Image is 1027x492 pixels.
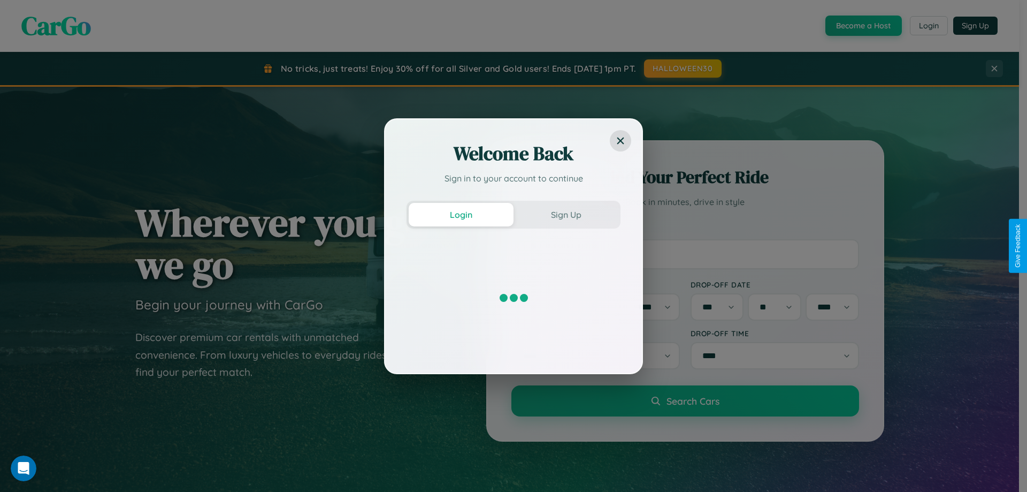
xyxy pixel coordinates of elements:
iframe: Intercom live chat [11,456,36,481]
p: Sign in to your account to continue [407,172,620,185]
h2: Welcome Back [407,141,620,166]
button: Sign Up [513,203,618,226]
div: Give Feedback [1014,224,1022,268]
button: Login [409,203,513,226]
